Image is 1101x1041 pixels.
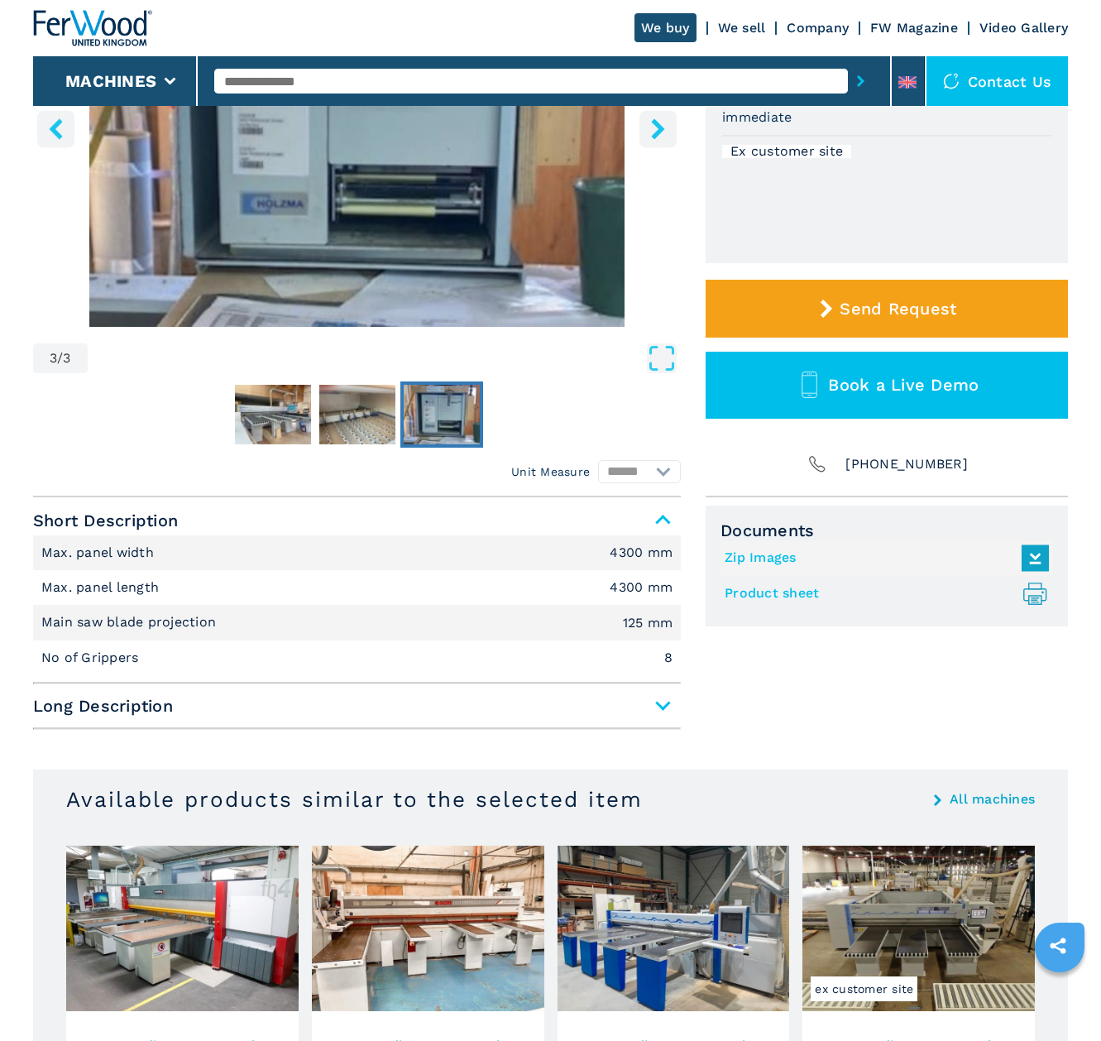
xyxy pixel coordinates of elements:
img: Front Loading Beam Panel Saws HOLZMA PROFI HPP 300/38/38/X [802,846,1035,1011]
img: Front Loading Beam Panel Saws SCM SIGMA IMPACT [312,846,544,1011]
a: All machines [950,793,1035,806]
span: 3 [63,352,70,365]
img: 594e066899130da99cb875340fc1530b [404,385,480,444]
img: Ferwood [33,10,152,46]
button: Send Request [706,280,1068,338]
img: Phone [806,453,829,476]
span: Documents [720,520,1053,540]
nav: Thumbnail Navigation [33,381,681,448]
button: Go to Slide 1 [232,381,314,448]
button: Book a Live Demo [706,352,1068,419]
img: 0a229089df893b1ac63945236a3edbdc [235,385,311,444]
span: [PHONE_NUMBER] [845,453,968,476]
div: Ex customer site [722,145,851,158]
img: Front Loading Beam Panel Saws SCHELLING FH 4 430/220-P [66,846,299,1011]
span: 3 [50,352,57,365]
p: Max. panel width [41,544,158,562]
a: We sell [718,20,766,36]
button: Go to Slide 3 [400,381,483,448]
button: submit-button [848,62,874,100]
a: Company [787,20,849,36]
div: Contact us [926,56,1069,106]
em: Unit Measure [511,463,590,480]
iframe: Chat [1031,967,1089,1029]
em: 125 mm [623,616,673,630]
a: sharethis [1037,925,1079,967]
button: Go to Slide 2 [316,381,399,448]
span: / [57,352,63,365]
p: No of Grippers [41,649,143,667]
span: Book a Live Demo [828,375,979,395]
em: 8 [664,651,673,664]
a: Product sheet [725,580,1041,607]
img: ab08afbbc453937040b6e100dba6800c [319,385,395,444]
button: Machines [65,71,156,91]
em: 4300 mm [610,546,673,559]
img: Contact us [943,73,960,89]
p: Max. panel length [41,578,164,597]
span: Long Description [33,691,681,721]
img: Front Loading Beam Panel Saws HOLZMA HPP 250R/44/44 [558,846,790,1011]
a: FW Magazine [870,20,958,36]
p: Main saw blade projection [41,613,221,631]
em: 4300 mm [610,581,673,594]
a: Video Gallery [979,20,1068,36]
a: Zip Images [725,544,1041,572]
button: right-button [639,110,677,147]
div: Short Description [33,535,681,676]
span: ex customer site [811,976,917,1001]
span: Short Description [33,506,681,535]
h3: Available products similar to the selected item [66,786,643,813]
button: left-button [37,110,74,147]
h3: immediate [722,108,792,127]
a: We buy [634,13,697,42]
span: Send Request [840,299,956,319]
button: Open Fullscreen [92,343,677,373]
